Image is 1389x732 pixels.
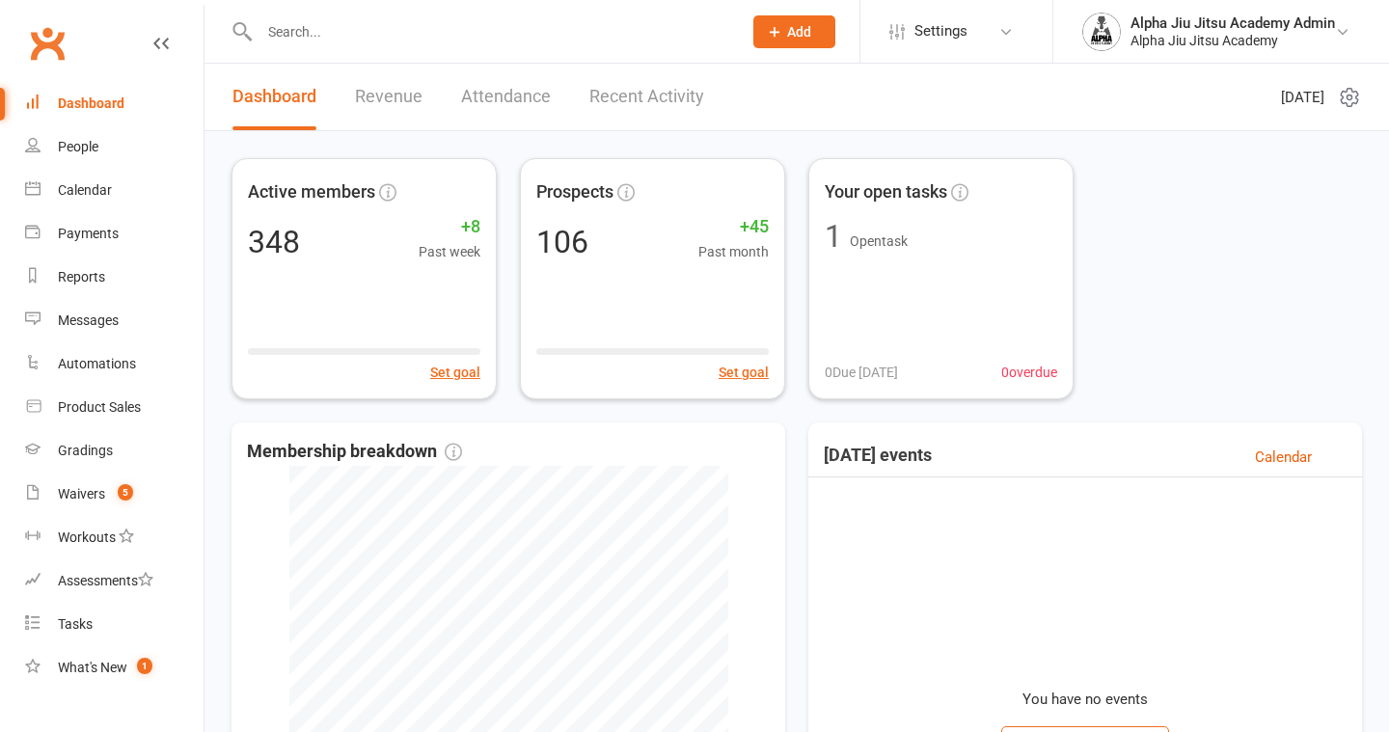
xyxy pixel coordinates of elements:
span: Your open tasks [825,178,947,206]
div: Waivers [58,486,105,502]
a: Workouts [25,516,204,559]
a: Assessments [25,559,204,603]
div: 1 [825,221,842,252]
a: Payments [25,212,204,256]
a: Product Sales [25,386,204,429]
span: 0 Due [DATE] [825,362,898,383]
img: thumb_image1751406779.png [1082,13,1121,51]
div: Alpha Jiu Jitsu Academy [1130,32,1335,49]
span: 5 [118,484,133,501]
div: Gradings [58,443,113,458]
a: Revenue [355,64,422,130]
div: People [58,139,98,154]
button: Add [753,15,835,48]
a: Calendar [1255,446,1312,469]
div: Messages [58,312,119,328]
span: Active members [248,178,375,206]
a: Dashboard [25,82,204,125]
a: Clubworx [23,19,71,68]
a: What's New1 [25,646,204,690]
a: Automations [25,342,204,386]
a: Dashboard [232,64,316,130]
span: +45 [698,213,769,241]
div: 348 [248,227,300,258]
button: Set goal [719,362,769,383]
span: +8 [419,213,480,241]
div: Automations [58,356,136,371]
span: 1 [137,658,152,674]
a: Gradings [25,429,204,473]
span: Past month [698,241,769,262]
div: Reports [58,269,105,285]
div: Dashboard [58,95,124,111]
div: Product Sales [58,399,141,415]
a: Waivers 5 [25,473,204,516]
a: Reports [25,256,204,299]
span: 0 overdue [1001,362,1057,383]
div: What's New [58,660,127,675]
a: Attendance [461,64,551,130]
a: People [25,125,204,169]
a: Messages [25,299,204,342]
div: Payments [58,226,119,241]
p: You have no events [1022,688,1148,711]
span: Past week [419,241,480,262]
input: Search... [254,18,728,45]
h3: [DATE] events [824,446,932,469]
span: Prospects [536,178,613,206]
span: Membership breakdown [247,438,462,466]
div: Calendar [58,182,112,198]
a: Tasks [25,603,204,646]
a: Calendar [25,169,204,212]
span: [DATE] [1281,86,1324,109]
div: 106 [536,227,588,258]
div: Workouts [58,529,116,545]
a: Recent Activity [589,64,704,130]
button: Set goal [430,362,480,383]
span: Add [787,24,811,40]
div: Alpha Jiu Jitsu Academy Admin [1130,14,1335,32]
div: Tasks [58,616,93,632]
span: Open task [850,233,908,249]
span: Settings [914,10,967,53]
div: Assessments [58,573,153,588]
